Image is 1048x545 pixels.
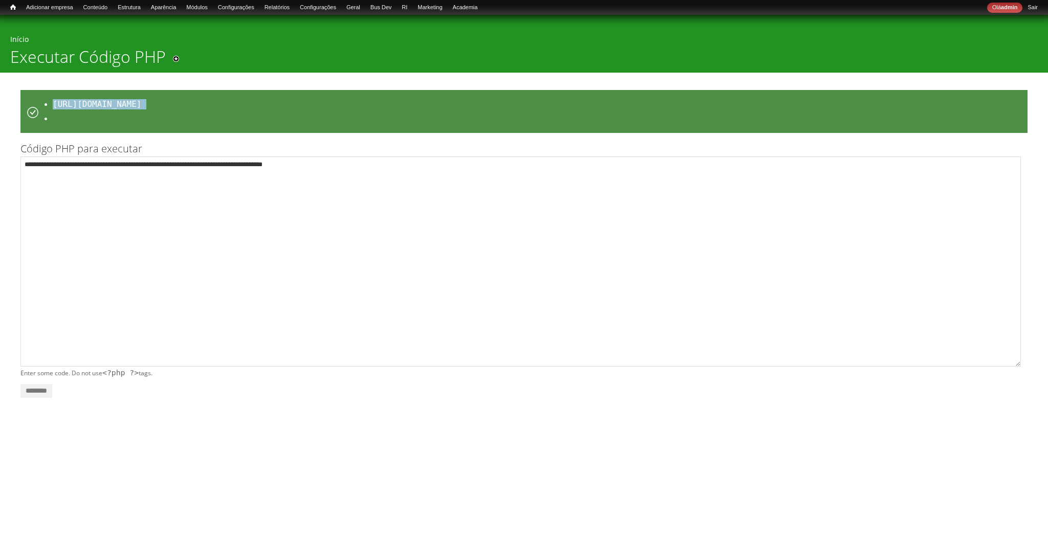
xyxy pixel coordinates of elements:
[20,369,1021,377] div: Enter some code. Do not use tags.
[146,3,181,13] a: Aparência
[365,3,397,13] a: Bus Dev
[213,3,259,13] a: Configurações
[341,3,365,13] a: Geral
[5,3,21,12] a: Início
[10,4,16,11] span: Início
[21,3,78,13] a: Adicionar empresa
[78,3,113,13] a: Conteúdo
[10,47,166,73] h1: Executar Código PHP
[1001,4,1017,10] strong: admin
[53,99,1022,109] pre: [URL][DOMAIN_NAME]
[259,3,295,13] a: Relatórios
[295,3,341,13] a: Configurações
[412,3,447,13] a: Marketing
[181,3,213,13] a: Módulos
[10,34,29,44] a: Início
[113,3,146,13] a: Estrutura
[397,3,412,13] a: RI
[1022,3,1043,13] a: Sair
[448,3,483,13] a: Academia
[20,141,1011,156] label: Código PHP para executar
[987,3,1022,13] a: Oláadmin
[102,368,139,377] code: <?php ?>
